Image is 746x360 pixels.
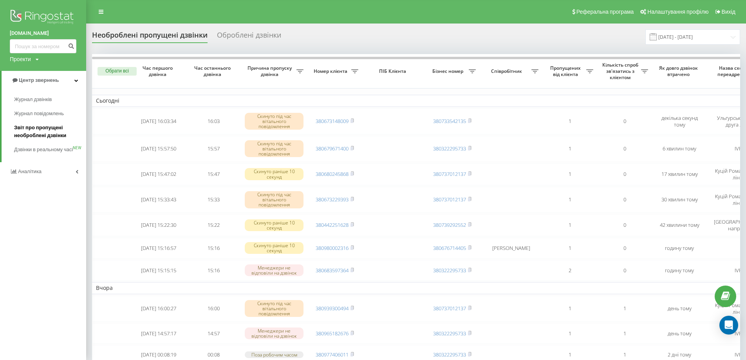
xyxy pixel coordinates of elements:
[245,351,303,358] div: Поза робочим часом
[10,8,76,27] img: Ringostat logo
[14,146,73,154] span: Дзвінки в реальному часі
[652,187,707,213] td: 30 хвилин тому
[652,163,707,185] td: 17 хвилин тому
[433,267,466,274] a: 380322295733
[131,187,186,213] td: [DATE] 15:33:43
[131,109,186,134] td: [DATE] 16:03:34
[429,68,469,74] span: Бізнес номер
[245,140,303,157] div: Скинуто під час вітального повідомлення
[186,260,241,281] td: 15:16
[542,136,597,162] td: 1
[98,67,137,76] button: Обрати всі
[542,238,597,259] td: 1
[245,191,303,208] div: Скинуто під час вітального повідомлення
[316,196,349,203] a: 380673229393
[576,9,634,15] span: Реферальна програма
[245,219,303,231] div: Скинуто раніше 10 секунд
[542,296,597,322] td: 1
[542,323,597,344] td: 1
[10,55,31,63] div: Проекти
[316,244,349,251] a: 380980002316
[597,109,652,134] td: 0
[14,107,86,121] a: Журнал повідомлень
[597,260,652,281] td: 0
[131,214,186,236] td: [DATE] 15:22:30
[601,62,641,80] span: Кількість спроб зв'язатись з клієнтом
[19,77,59,83] span: Центр звернень
[433,330,466,337] a: 380322295733
[2,71,86,90] a: Центр звернень
[652,323,707,344] td: день тому
[186,238,241,259] td: 15:16
[542,187,597,213] td: 1
[217,31,281,43] div: Оброблені дзвінки
[433,221,466,228] a: 380739292552
[652,296,707,322] td: день тому
[192,65,235,77] span: Час останнього дзвінка
[658,65,701,77] span: Як довго дзвінок втрачено
[316,145,349,152] a: 380679671400
[245,168,303,180] div: Скинуто раніше 10 секунд
[719,316,738,335] div: Open Intercom Messenger
[597,296,652,322] td: 1
[484,68,531,74] span: Співробітник
[14,96,52,103] span: Журнал дзвінків
[433,351,466,358] a: 380322295733
[14,121,86,143] a: Звіт про пропущені необроблені дзвінки
[433,244,466,251] a: 380676714405
[316,351,349,358] a: 380977406011
[186,296,241,322] td: 16:00
[131,323,186,344] td: [DATE] 14:57:17
[433,145,466,152] a: 380322295733
[18,168,42,174] span: Аналiтика
[137,65,180,77] span: Час першого дзвінка
[647,9,708,15] span: Налаштування профілю
[10,29,76,37] a: [DOMAIN_NAME]
[186,187,241,213] td: 15:33
[546,65,586,77] span: Пропущених від клієнта
[245,65,296,77] span: Причина пропуску дзвінка
[14,124,82,139] span: Звіт про пропущені необроблені дзвінки
[92,31,208,43] div: Необроблені пропущені дзвінки
[14,143,86,157] a: Дзвінки в реальному часіNEW
[433,170,466,177] a: 380737012137
[186,163,241,185] td: 15:47
[597,163,652,185] td: 0
[652,214,707,236] td: 42 хвилини тому
[369,68,418,74] span: ПІБ Клієнта
[597,214,652,236] td: 0
[542,214,597,236] td: 1
[433,196,466,203] a: 380737012137
[186,109,241,134] td: 16:03
[542,163,597,185] td: 1
[131,260,186,281] td: [DATE] 15:15:15
[652,136,707,162] td: 6 хвилин тому
[131,163,186,185] td: [DATE] 15:47:02
[186,323,241,344] td: 14:57
[542,260,597,281] td: 2
[245,264,303,276] div: Менеджери не відповіли на дзвінок
[186,214,241,236] td: 15:22
[14,110,64,118] span: Журнал повідомлень
[316,267,349,274] a: 380683597364
[131,136,186,162] td: [DATE] 15:57:50
[316,221,349,228] a: 380442251628
[131,238,186,259] td: [DATE] 15:16:57
[433,305,466,312] a: 380737012137
[14,92,86,107] a: Журнал дзвінків
[480,238,542,259] td: [PERSON_NAME]
[652,109,707,134] td: декілька секунд тому
[652,260,707,281] td: годину тому
[245,300,303,317] div: Скинуто під час вітального повідомлення
[186,136,241,162] td: 15:57
[311,68,351,74] span: Номер клієнта
[245,242,303,254] div: Скинуто раніше 10 секунд
[316,118,349,125] a: 380673148009
[433,118,466,125] a: 380733542135
[652,238,707,259] td: годину тому
[245,327,303,339] div: Менеджери не відповіли на дзвінок
[245,113,303,130] div: Скинуто під час вітального повідомлення
[316,330,349,337] a: 380965182676
[597,323,652,344] td: 1
[542,109,597,134] td: 1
